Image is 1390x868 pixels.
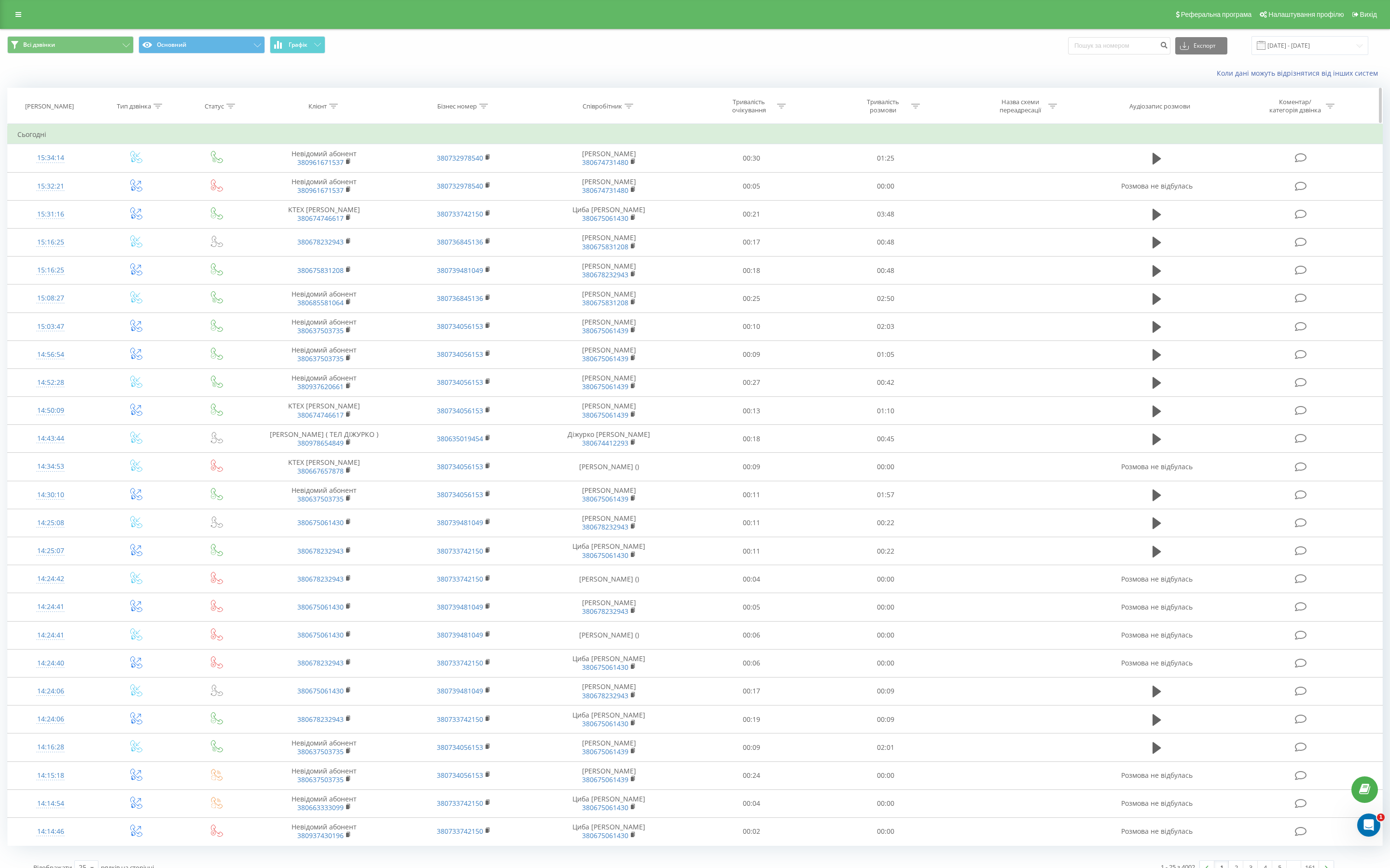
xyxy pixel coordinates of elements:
div: 14:24:40 [17,654,84,673]
span: Розмова не відбулась [1121,799,1193,808]
td: 00:10 [684,312,818,340]
a: 380675061430 [582,214,628,223]
span: Розмова не відбулась [1121,574,1193,583]
a: 380674746617 [297,214,344,223]
span: Розмова не відбулась [1121,181,1193,190]
a: 380734056153 [437,406,483,415]
button: Експорт [1175,37,1227,54]
div: [PERSON_NAME] [25,102,74,110]
div: 14:43:44 [17,429,84,448]
a: 380739481049 [437,518,483,527]
a: 380734056153 [437,322,483,331]
td: 00:00 [819,761,953,789]
div: 15:16:25 [17,261,84,280]
td: [PERSON_NAME] [534,368,684,396]
a: 380739481049 [437,602,483,611]
div: Назва схеми переадресації [994,98,1046,114]
td: 00:00 [819,593,953,621]
td: KTEX [PERSON_NAME] [254,453,394,481]
a: 380937620661 [297,382,344,391]
td: 00:09 [819,677,953,705]
a: 380734056153 [437,490,483,499]
td: Невідомий абонент [254,172,394,200]
td: 01:10 [819,397,953,425]
a: 380734056153 [437,743,483,752]
td: [PERSON_NAME] () [534,565,684,593]
div: 14:24:41 [17,626,84,645]
a: 380675061430 [297,602,344,611]
a: 380733742150 [437,209,483,218]
a: 380637503735 [297,775,344,784]
td: Невідомий абонент [254,481,394,509]
td: 01:57 [819,481,953,509]
div: 14:56:54 [17,345,84,364]
td: Невідомий абонент [254,789,394,817]
div: 14:52:28 [17,373,84,392]
div: 14:34:53 [17,457,84,476]
a: 380733742150 [437,546,483,556]
td: Сьогодні [8,125,1383,144]
div: 15:32:21 [17,177,84,196]
td: Циба [PERSON_NAME] [534,200,684,228]
td: 00:06 [684,621,818,649]
td: 00:30 [684,144,818,172]
div: 14:24:06 [17,682,84,701]
a: 380675831208 [582,298,628,307]
td: [PERSON_NAME] [534,509,684,537]
div: 14:14:46 [17,822,84,841]
button: Графік [270,36,325,54]
a: Коли дані можуть відрізнятися вiд інших систем [1217,68,1383,78]
a: 380734056153 [437,462,483,471]
td: 00:00 [819,649,953,677]
a: 380733742150 [437,827,483,836]
td: 01:25 [819,144,953,172]
td: 00:48 [819,228,953,256]
a: 380733742150 [437,715,483,724]
td: 00:45 [819,425,953,453]
a: 380675061439 [582,747,628,756]
td: Циба [PERSON_NAME] [534,789,684,817]
td: 01:05 [819,340,953,368]
td: Циба [PERSON_NAME] [534,537,684,565]
a: 380678232943 [297,715,344,724]
button: Всі дзвінки [7,36,134,54]
td: 00:11 [684,509,818,537]
span: Реферальна програма [1181,11,1252,18]
div: 14:30:10 [17,486,84,504]
a: 380675061430 [582,719,628,728]
div: 14:24:42 [17,570,84,588]
span: Всі дзвінки [23,41,55,49]
div: Тривалість очікування [723,98,775,114]
a: 380675061439 [582,354,628,363]
a: 380675061439 [582,775,628,784]
td: 00:24 [684,761,818,789]
td: Невідомий абонент [254,761,394,789]
td: 00:22 [819,537,953,565]
td: 00:25 [684,285,818,312]
td: 00:42 [819,368,953,396]
a: 380733742150 [437,658,483,667]
a: 380732978540 [437,153,483,163]
a: 380733742150 [437,799,483,808]
a: 380637503735 [297,354,344,363]
a: 380937430196 [297,831,344,840]
a: 380675061439 [582,410,628,420]
td: [PERSON_NAME] [534,733,684,761]
div: Коментар/категорія дзвінка [1267,98,1323,114]
td: Циба [PERSON_NAME] [534,649,684,677]
td: [PERSON_NAME] ( ТЕЛ ДІЖУРКО ) [254,425,394,453]
a: 380675061430 [582,831,628,840]
td: 00:48 [819,257,953,285]
a: 380678232943 [582,607,628,616]
span: Розмова не відбулась [1121,602,1193,611]
span: Розмова не відбулась [1121,771,1193,780]
span: Розмова не відбулась [1121,462,1193,471]
div: 14:25:08 [17,514,84,532]
a: 380675061439 [582,494,628,503]
a: 380678232943 [582,270,628,279]
td: 02:03 [819,312,953,340]
td: [PERSON_NAME] [534,481,684,509]
div: 14:50:09 [17,401,84,420]
td: 00:04 [684,565,818,593]
div: Тип дзвінка [117,102,151,110]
